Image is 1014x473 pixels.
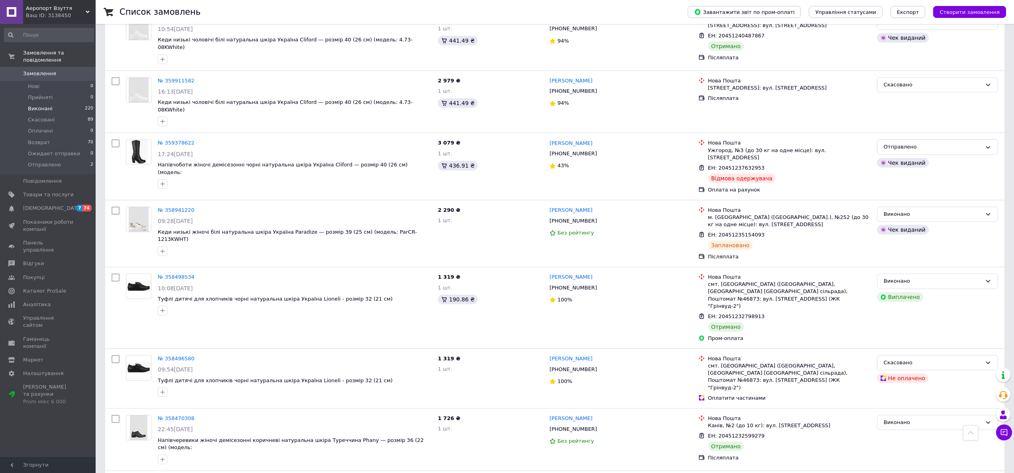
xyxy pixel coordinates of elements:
[708,281,871,310] div: смт. [GEOGRAPHIC_DATA] ([GEOGRAPHIC_DATA], [GEOGRAPHIC_DATA] [GEOGRAPHIC_DATA] сільрада), Поштома...
[158,274,194,280] a: № 358498534
[708,422,871,429] div: Канів, №2 (до 10 кг): вул. [STREET_ADDRESS]
[708,186,871,193] div: Оплата на рахунок
[708,313,765,319] span: ЕН: 20451232798913
[158,229,417,242] a: Кеди низькі жіночі білі натуральна шкіра Україна Paradize — розмір 39 (25 см) (модель: ParCR-1213...
[708,232,765,238] span: ЕН: 20451235154093
[85,105,93,112] span: 220
[126,281,151,292] img: Фото товару
[884,359,982,367] div: Скасовано
[708,415,871,422] div: Нова Пошта
[28,150,80,157] span: Ожидает отправки
[23,274,45,281] span: Покупці
[708,433,765,439] span: ЕН: 20451232599279
[933,6,1006,18] button: Створити замовлення
[23,301,51,308] span: Аналітика
[126,355,151,381] a: Фото товару
[158,218,193,224] span: 09:28[DATE]
[708,84,871,92] div: [STREET_ADDRESS]: вул. [STREET_ADDRESS]
[158,437,424,451] span: Напівчеревики жіночі демісезонні коричневі натуральна шкіра Туреччина Phany — розмір 36 (22 см) (...
[708,165,765,171] span: ЕН: 20451237632953
[90,83,93,90] span: 0
[996,424,1012,440] button: Чат з покупцем
[4,28,94,42] input: Пошук
[28,94,53,101] span: Прийняті
[708,139,871,147] div: Нова Пошта
[557,378,572,384] span: 100%
[28,161,61,168] span: Отправлено
[438,98,478,108] div: 441.49 ₴
[158,296,392,302] span: Туфлі дитячі для хлопчиків чорні натуральна шкіра Україна Lioneli - розмір 32 (21 см)
[438,36,478,45] div: 441.49 ₴
[158,377,392,383] a: Туфлі дитячі для хлопчиків чорні натуральна шкіра Україна Lioneli - розмір 32 (21 см)
[129,140,147,164] img: Фото товару
[708,54,871,61] div: Післяплата
[877,225,929,235] div: Чек виданий
[548,149,598,159] div: [PHONE_NUMBER]
[548,424,598,434] div: [PHONE_NUMBER]
[708,355,871,362] div: Нова Пошта
[548,23,598,34] div: [PHONE_NUMBER]
[549,140,592,147] a: [PERSON_NAME]
[557,297,572,303] span: 100%
[28,139,50,146] span: Возврат
[548,216,598,226] div: [PHONE_NUMBER]
[23,287,66,295] span: Каталог ProSale
[120,7,200,17] h1: Список замовлень
[438,207,460,213] span: 2 290 ₴
[23,260,44,267] span: Відгуки
[129,15,149,40] img: Фото товару
[708,454,871,461] div: Післяплата
[158,26,193,32] span: 10:54[DATE]
[26,12,96,19] div: Ваш ID: 3138450
[708,442,744,451] div: Отримано
[708,335,871,342] div: Пром-оплата
[549,207,592,214] a: [PERSON_NAME]
[708,214,871,228] div: м. [GEOGRAPHIC_DATA] ([GEOGRAPHIC_DATA].), №252 (до 30 кг на одне місце): вул. [STREET_ADDRESS]
[939,9,1000,15] span: Створити замовлення
[708,207,871,214] div: Нова Пошта
[548,86,598,96] div: [PHONE_NUMBER]
[884,143,982,151] div: Отправлено
[877,292,923,302] div: Виплачено
[438,25,452,31] span: 1 шт.
[28,105,53,112] span: Виконані
[708,95,871,102] div: Післяплата
[23,178,62,185] span: Повідомлення
[126,77,151,103] a: Фото товару
[158,162,408,175] a: Напівчоботи жіночі демісезонні чорні натуральна шкіра Україна Cliford — розмір 40 (26 см) (модель:
[158,78,194,84] a: № 359911582
[438,88,452,94] span: 1 шт.
[557,100,569,106] span: 94%
[557,230,594,236] span: Без рейтингу
[130,415,147,440] img: Фото товару
[549,77,592,85] a: [PERSON_NAME]
[809,6,883,18] button: Управління статусами
[708,174,776,183] div: Відмова одержувача
[708,395,871,402] div: Оплатити частинами
[708,362,871,391] div: смт. [GEOGRAPHIC_DATA] ([GEOGRAPHIC_DATA], [GEOGRAPHIC_DATA] [GEOGRAPHIC_DATA] сільрада), Поштома...
[815,9,876,15] span: Управління статусами
[438,356,460,362] span: 1 319 ₴
[28,127,53,135] span: Оплачені
[158,37,413,50] a: Кеди низькі чоловічі білі натуральна шкіра Україна Cliford — розмір 40 (26 см) (модель: 4.73-08KW...
[158,99,413,113] span: Кеди низькі чоловічі білі натуральна шкіра Україна Cliford — розмір 40 (26 см) (модель: 4.73-08KW...
[708,147,871,161] div: Ужгород, №3 (до 30 кг на одне місце): вул. [STREET_ADDRESS]
[23,398,74,405] div: Prom мікс 6 000
[23,315,74,329] span: Управління сайтом
[438,415,460,421] span: 1 726 ₴
[158,285,193,291] span: 10:08[DATE]
[438,140,460,146] span: 3 079 ₴
[28,116,55,123] span: Скасовані
[438,217,452,223] span: 1 шт.
[884,81,982,89] div: Скасовано
[23,191,74,198] span: Товари та послуги
[23,49,96,64] span: Замовлення та повідомлення
[438,285,452,291] span: 1 шт.
[708,33,765,39] span: ЕН: 20451240487867
[158,151,193,157] span: 17:24[DATE]
[708,22,871,29] div: [STREET_ADDRESS]: вул. [STREET_ADDRESS]
[126,362,151,373] img: Фото товару
[549,415,592,422] a: [PERSON_NAME]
